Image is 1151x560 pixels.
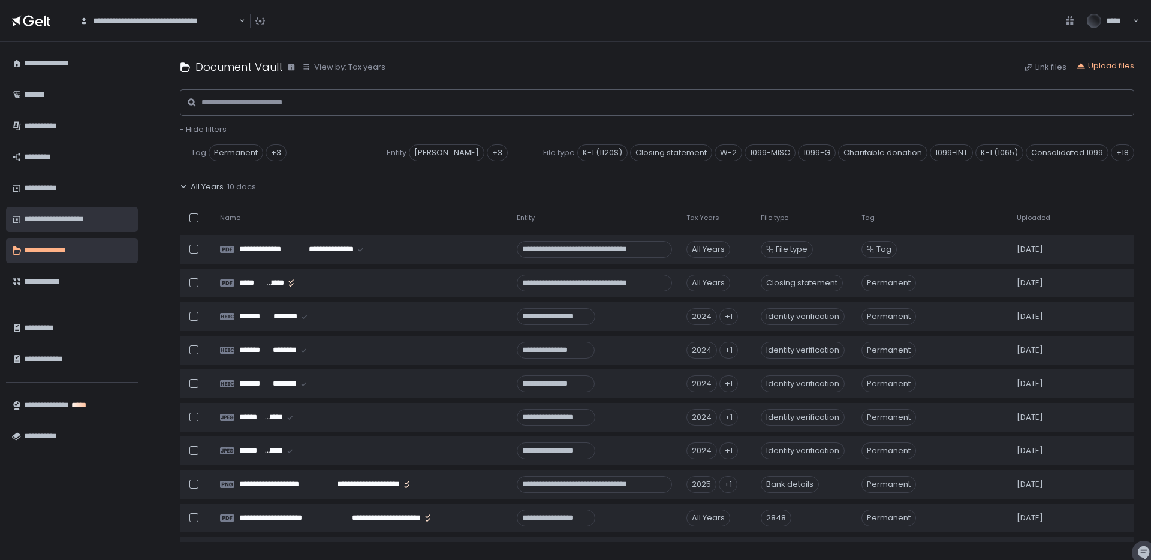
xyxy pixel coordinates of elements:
[686,409,717,426] div: 2024
[1017,244,1043,255] span: [DATE]
[761,275,843,291] div: Closing statement
[577,144,628,161] span: K-1 (1120S)
[543,147,575,158] span: File type
[686,442,717,459] div: 2024
[686,241,730,258] div: All Years
[1017,513,1043,523] span: [DATE]
[195,59,283,75] h1: Document Vault
[719,308,738,325] div: +1
[761,409,845,426] div: Identity verification
[1017,445,1043,456] span: [DATE]
[715,144,742,161] span: W-2
[191,182,224,192] span: All Years
[686,375,717,392] div: 2024
[861,476,916,493] span: Permanent
[761,308,845,325] div: Identity verification
[191,147,206,158] span: Tag
[861,213,875,222] span: Tag
[861,510,916,526] span: Permanent
[861,375,916,392] span: Permanent
[72,8,245,34] div: Search for option
[387,147,406,158] span: Entity
[798,144,836,161] span: 1099-G
[876,244,891,255] span: Tag
[975,144,1023,161] span: K-1 (1065)
[719,375,738,392] div: +1
[1017,278,1043,288] span: [DATE]
[227,182,256,192] span: 10 docs
[686,342,717,359] div: 2024
[209,144,263,161] span: Permanent
[686,476,716,493] div: 2025
[719,342,738,359] div: +1
[761,375,845,392] div: Identity verification
[1017,345,1043,356] span: [DATE]
[1017,412,1043,423] span: [DATE]
[1023,62,1066,73] button: Link files
[761,342,845,359] div: Identity verification
[861,342,916,359] span: Permanent
[745,144,796,161] span: 1099-MISC
[409,144,484,161] span: [PERSON_NAME]
[686,275,730,291] div: All Years
[266,144,287,161] div: +3
[861,308,916,325] span: Permanent
[1026,144,1108,161] span: Consolidated 1099
[630,144,712,161] span: Closing statement
[686,213,719,222] span: Tax Years
[1017,479,1043,490] span: [DATE]
[1111,144,1134,161] div: +18
[719,476,737,493] div: +1
[302,62,385,73] button: View by: Tax years
[719,409,738,426] div: +1
[487,144,508,161] div: +3
[237,15,238,27] input: Search for option
[761,213,788,222] span: File type
[776,244,807,255] span: File type
[1017,378,1043,389] span: [DATE]
[1076,61,1134,71] button: Upload files
[686,308,717,325] div: 2024
[861,409,916,426] span: Permanent
[719,442,738,459] div: +1
[220,213,240,222] span: Name
[517,213,535,222] span: Entity
[1017,311,1043,322] span: [DATE]
[838,144,927,161] span: Charitable donation
[930,144,973,161] span: 1099-INT
[861,442,916,459] span: Permanent
[761,476,819,493] div: Bank details
[180,124,227,135] button: - Hide filters
[686,510,730,526] div: All Years
[761,442,845,459] div: Identity verification
[761,510,791,526] div: 2848
[1017,213,1050,222] span: Uploaded
[861,275,916,291] span: Permanent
